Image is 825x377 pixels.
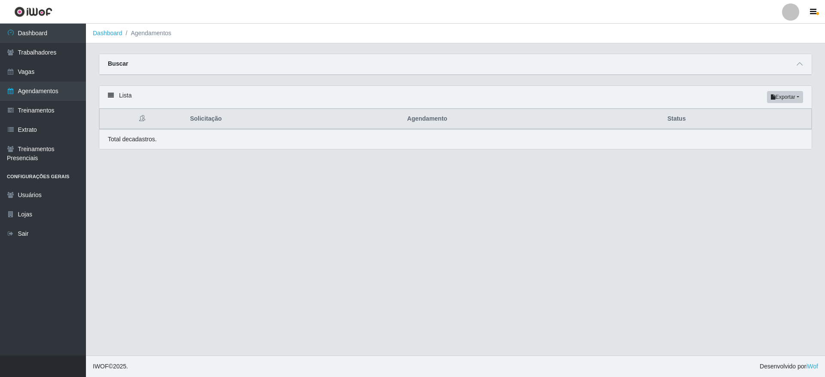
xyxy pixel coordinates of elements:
[185,109,402,129] th: Solicitação
[93,30,122,36] a: Dashboard
[806,363,818,370] a: iWof
[108,135,157,144] p: Total de cadastros.
[93,363,109,370] span: IWOF
[402,109,663,129] th: Agendamento
[108,60,128,67] strong: Buscar
[14,6,52,17] img: CoreUI Logo
[99,86,812,109] div: Lista
[86,24,825,43] nav: breadcrumb
[93,362,128,371] span: © 2025 .
[662,109,811,129] th: Status
[122,29,171,38] li: Agendamentos
[760,362,818,371] span: Desenvolvido por
[767,91,803,103] button: Exportar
